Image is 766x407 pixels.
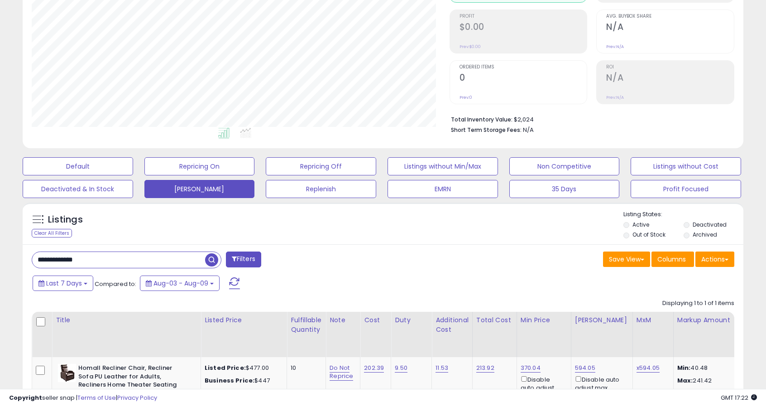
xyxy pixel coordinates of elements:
b: Business Price: [205,376,254,385]
button: Actions [695,252,734,267]
a: 11.53 [436,363,448,373]
strong: Max: [677,376,693,385]
div: Min Price [521,315,567,325]
small: Prev: N/A [606,44,624,49]
div: Listed Price [205,315,283,325]
button: Default [23,157,133,175]
button: Repricing On [144,157,255,175]
span: Ordered Items [460,65,587,70]
span: Columns [657,255,686,264]
div: 10 [291,364,319,372]
h2: 0 [460,73,587,85]
a: 9.50 [395,363,407,373]
b: Listed Price: [205,363,246,372]
small: Prev: $0.00 [460,44,481,49]
div: Note [330,315,356,325]
div: Total Cost [476,315,513,325]
span: Last 7 Days [46,279,82,288]
div: Clear All Filters [32,229,72,237]
p: Listing States: [623,210,743,219]
small: Prev: N/A [606,95,624,100]
label: Out of Stock [632,231,665,238]
button: Replenish [266,180,376,198]
span: Compared to: [95,280,136,288]
button: Listings without Cost [631,157,741,175]
a: 594.05 [575,363,595,373]
div: [PERSON_NAME] [575,315,629,325]
div: seller snap | | [9,394,157,402]
button: 35 Days [509,180,620,198]
th: CSV column name: cust_attr_4_MxM [632,312,673,357]
div: Markup Amount [677,315,756,325]
p: 40.48 [677,364,752,372]
th: CSV column name: cust_attr_1_Duty [391,312,432,357]
div: Title [56,315,197,325]
a: 213.92 [476,363,494,373]
button: Profit Focused [631,180,741,198]
div: Cost [364,315,387,325]
li: $2,024 [451,113,728,124]
strong: Min: [677,363,691,372]
button: [PERSON_NAME] [144,180,255,198]
button: Listings without Min/Max [388,157,498,175]
th: CSV column name: cust_attr_3_Total Cost [472,312,517,357]
button: Non Competitive [509,157,620,175]
h2: $0.00 [460,22,587,34]
small: Prev: 0 [460,95,472,100]
div: Disable auto adjust min [521,374,564,401]
div: Disable auto adjust max [575,374,626,392]
label: Archived [693,231,717,238]
button: Filters [226,252,261,267]
h2: N/A [606,22,734,34]
button: Columns [651,252,694,267]
button: Deactivated & In Stock [23,180,133,198]
span: Avg. Buybox Share [606,14,734,19]
h2: N/A [606,73,734,85]
label: Active [632,221,649,228]
span: ROI [606,65,734,70]
div: MxM [637,315,670,325]
label: Deactivated [693,221,727,228]
div: $477.00 [205,364,280,372]
h5: Listings [48,213,83,226]
b: Short Term Storage Fees: [451,126,522,134]
button: Save View [603,252,650,267]
a: Privacy Policy [117,393,157,402]
p: 241.42 [677,377,752,385]
a: Terms of Use [77,393,116,402]
img: 31e+GO3MkvL._SL40_.jpg [58,364,76,382]
span: Profit [460,14,587,19]
button: Last 7 Days [33,276,93,291]
a: 370.04 [521,363,541,373]
div: Fulfillable Quantity [291,315,322,334]
div: Additional Cost [436,315,469,334]
a: 202.39 [364,363,384,373]
button: Aug-03 - Aug-09 [140,276,220,291]
a: x594.05 [637,363,660,373]
div: Displaying 1 to 1 of 1 items [662,299,734,308]
b: Total Inventory Value: [451,116,512,123]
span: 2025-08-17 17:22 GMT [721,393,757,402]
button: EMRN [388,180,498,198]
div: Duty [395,315,428,325]
a: Do Not Reprice [330,363,353,381]
button: Repricing Off [266,157,376,175]
span: Aug-03 - Aug-09 [153,279,208,288]
strong: Copyright [9,393,42,402]
div: $447 [205,377,280,385]
span: N/A [523,126,534,134]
